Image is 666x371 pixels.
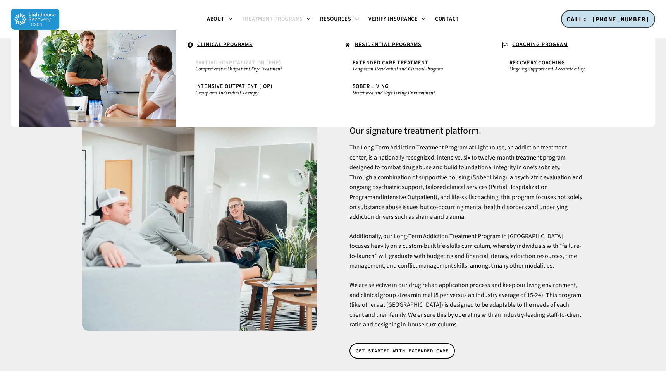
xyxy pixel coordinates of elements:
span: About [207,15,225,23]
a: Treatment Programs [237,16,316,22]
p: We are selective in our drug rehab application process and keep our living environment, and clini... [349,280,584,330]
small: Long-term Residential and Clinical Program [353,66,471,72]
span: GET STARTED WITH EXTENDED CARE [356,347,449,355]
a: Recovery CoachingOngoing Support and Accountability [506,56,632,76]
a: CLINICAL PROGRAMS [184,38,325,53]
span: Intensive Outpatient (IOP) [195,82,273,90]
span: Verify Insurance [368,15,418,23]
a: Verify Insurance [364,16,430,22]
a: failure-to-launch [349,242,581,260]
a: . [26,38,168,52]
span: CALL: [PHONE_NUMBER] [566,15,650,23]
small: Comprehensive Outpatient Day Treatment [195,66,314,72]
span: Contact [435,15,459,23]
a: RESIDENTIAL PROGRAMS [341,38,483,53]
p: Additionally, our Long-Term Addiction Treatment Program in [GEOGRAPHIC_DATA] focuses heavily on a... [349,232,584,280]
a: Extended Care TreatmentLong-term Residential and Clinical Program [349,56,475,76]
u: CLINICAL PROGRAMS [197,41,253,48]
span: . [30,41,32,48]
a: Sober LivingStructured and Safe Living Environment [349,80,475,100]
u: RESIDENTIAL PROGRAMS [355,41,422,48]
small: Structured and Safe Living Environment [353,90,471,96]
h4: Our signature treatment platform. [349,126,584,136]
span: Resources [320,15,351,23]
a: Intensive Outpatient (IOP)Group and Individual Therapy [191,80,318,100]
a: CALL: [PHONE_NUMBER] [561,10,655,29]
a: Partial Hospitalization (PHP)Comprehensive Outpatient Day Treatment [191,56,318,76]
a: GET STARTED WITH EXTENDED CARE [349,343,455,359]
a: coaching [475,193,498,201]
p: The Long-Term Addiction Treatment Program at Lighthouse, an addiction treatment center, is a nati... [349,143,584,232]
a: Partial Hospitalization Program [349,183,548,201]
a: Contact [430,16,464,22]
small: Ongoing Support and Accountability [509,66,628,72]
a: Resources [315,16,364,22]
span: Sober Living [353,82,389,90]
a: Intensive Outpatient [382,193,435,201]
span: Extended Care Treatment [353,59,429,67]
span: Recovery Coaching [509,59,565,67]
span: Partial Hospitalization (PHP) [195,59,281,67]
img: Lighthouse Recovery Texas [11,9,59,30]
a: About [202,16,237,22]
span: Treatment Programs [242,15,303,23]
a: COACHING PROGRAM [498,38,640,53]
u: COACHING PROGRAM [512,41,568,48]
small: Group and Individual Therapy [195,90,314,96]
